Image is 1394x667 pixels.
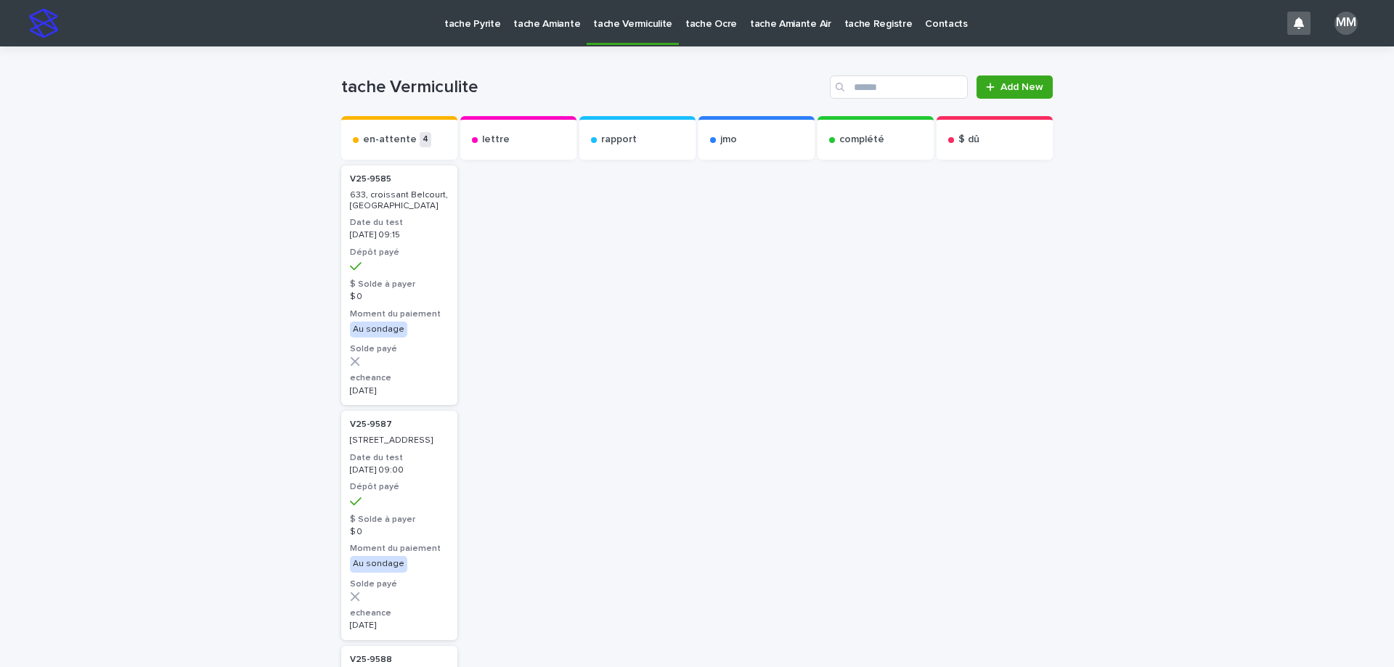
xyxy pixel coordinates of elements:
h3: Dépôt payé [350,247,449,258]
div: MM [1334,12,1358,35]
h3: echeance [350,607,449,619]
p: lettre [482,134,510,146]
h3: Moment du paiement [350,543,449,555]
h3: Solde payé [350,343,449,355]
p: [STREET_ADDRESS] [350,435,449,446]
h1: tache Vermiculite [341,77,824,98]
span: Add New [1000,82,1043,92]
img: stacker-logo-s-only.png [29,9,58,38]
p: $ 0 [350,527,449,537]
p: complété [839,134,884,146]
p: V25-9588 [350,655,392,665]
input: Search [830,75,968,99]
a: Add New [977,75,1053,99]
p: rapport [601,134,637,146]
p: [DATE] 09:00 [350,465,449,475]
p: 633, croissant Belcourt, [GEOGRAPHIC_DATA] [350,190,449,211]
p: V25-9587 [350,420,392,430]
p: 4 [420,132,431,147]
h3: Moment du paiement [350,308,449,320]
p: $ dû [958,134,979,146]
a: V25-9585 633, croissant Belcourt, [GEOGRAPHIC_DATA]Date du test[DATE] 09:15Dépôt payé$ Solde à pa... [341,165,457,405]
div: Au sondage [350,556,407,572]
h3: $ Solde à payer [350,514,449,525]
p: jmo [720,134,737,146]
a: V25-9587 [STREET_ADDRESS]Date du test[DATE] 09:00Dépôt payé$ Solde à payer$ 0Moment du paiementAu... [341,411,457,640]
div: Au sondage [350,322,407,337]
p: [DATE] [350,621,449,631]
p: $ 0 [350,292,449,302]
h3: Date du test [350,452,449,464]
h3: Date du test [350,217,449,229]
h3: Dépôt payé [350,481,449,493]
h3: $ Solde à payer [350,279,449,290]
h3: Solde payé [350,578,449,590]
p: V25-9585 [350,174,391,184]
p: [DATE] 09:15 [350,230,449,240]
p: en-attente [363,134,417,146]
p: [DATE] [350,386,449,396]
h3: echeance [350,372,449,384]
